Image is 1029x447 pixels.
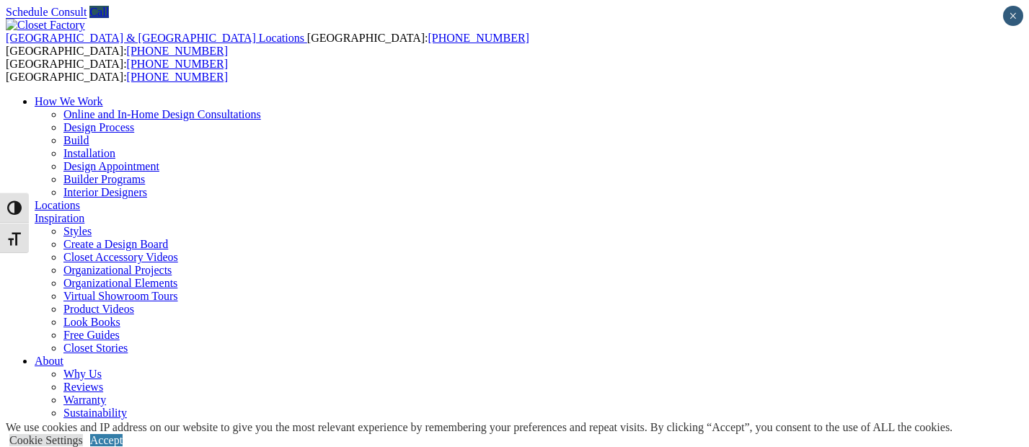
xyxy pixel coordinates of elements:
a: [PHONE_NUMBER] [127,71,228,83]
span: [GEOGRAPHIC_DATA]: [GEOGRAPHIC_DATA]: [6,58,228,83]
img: Closet Factory [6,19,85,32]
a: How We Work [35,95,103,107]
a: Organizational Elements [63,277,177,289]
a: Online and In-Home Design Consultations [63,108,261,120]
a: Builder Programs [63,173,145,185]
a: Locations [35,199,80,211]
a: Installation [63,147,115,159]
a: Free Guides [63,329,120,341]
a: Styles [63,225,92,237]
a: [GEOGRAPHIC_DATA] & [GEOGRAPHIC_DATA] Locations [6,32,307,44]
a: Accept [90,434,123,446]
a: Warranty [63,394,106,406]
a: [PHONE_NUMBER] [127,45,228,57]
a: [PHONE_NUMBER] [428,32,529,44]
span: [GEOGRAPHIC_DATA]: [GEOGRAPHIC_DATA]: [6,32,529,57]
a: Interior Designers [63,186,147,198]
a: Product Videos [63,303,134,315]
button: Close [1003,6,1023,26]
a: Why Us [63,368,102,380]
a: Look Books [63,316,120,328]
a: Media Room [63,420,124,432]
a: Create a Design Board [63,238,168,250]
div: We use cookies and IP address on our website to give you the most relevant experience by remember... [6,421,953,434]
a: Schedule Consult [6,6,87,18]
a: Design Appointment [63,160,159,172]
a: About [35,355,63,367]
a: Organizational Projects [63,264,172,276]
a: Call [89,6,109,18]
a: Inspiration [35,212,84,224]
a: Closet Accessory Videos [63,251,178,263]
a: Design Process [63,121,134,133]
a: Sustainability [63,407,127,419]
a: [PHONE_NUMBER] [127,58,228,70]
span: [GEOGRAPHIC_DATA] & [GEOGRAPHIC_DATA] Locations [6,32,304,44]
a: Cookie Settings [9,434,83,446]
a: Virtual Showroom Tours [63,290,178,302]
a: Build [63,134,89,146]
a: Reviews [63,381,103,393]
a: Closet Stories [63,342,128,354]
